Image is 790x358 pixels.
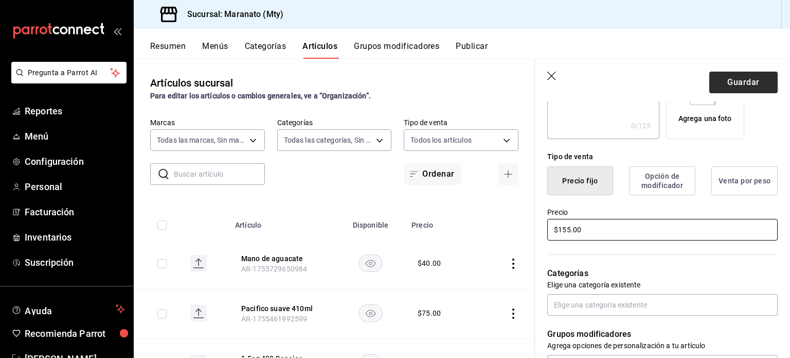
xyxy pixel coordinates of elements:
button: availability-product [358,304,383,322]
button: Pregunta a Parrot AI [11,62,127,83]
button: Precio fijo [547,166,613,195]
h3: Sucursal: Maranato (Mty) [179,8,283,21]
span: Todos los artículos [410,135,472,145]
span: Facturación [25,205,125,219]
th: Artículo [229,206,336,238]
button: Venta por peso [711,166,778,195]
input: Elige una categoría existente [547,294,778,316]
div: 0 /125 [631,121,651,131]
span: Configuración [25,155,125,168]
span: Menú [25,129,125,143]
div: $ 40.00 [418,258,441,268]
div: Tipo de venta [547,151,778,162]
input: $0.00 [547,219,778,241]
a: Pregunta a Parrot AI [7,75,127,86]
button: actions [508,309,518,319]
button: open_drawer_menu [113,27,121,35]
span: Inventarios [25,230,125,244]
span: Ayuda [25,303,112,315]
button: Opción de modificador [629,166,695,195]
button: Categorías [245,41,286,59]
button: Grupos modificadores [354,41,439,59]
strong: Para editar los artículos o cambios generales, ve a “Organización”. [150,92,371,100]
button: Resumen [150,41,186,59]
span: Pregunta a Parrot AI [28,67,111,78]
div: navigation tabs [150,41,790,59]
div: Agrega una foto [678,113,732,124]
span: Reportes [25,104,125,118]
button: availability-product [358,254,383,272]
label: Tipo de venta [404,119,518,126]
span: AR-1755729650984 [241,265,307,273]
button: Ordenar [404,163,460,185]
th: Precio [405,206,479,238]
div: $ 75.00 [418,308,441,318]
button: Publicar [456,41,488,59]
p: Agrega opciones de personalización a tu artículo [547,340,778,351]
button: edit-product-location [241,303,324,314]
label: Marcas [150,119,265,126]
button: Menús [202,41,228,59]
span: AR-1755461992599 [241,315,307,323]
label: Categorías [277,119,392,126]
th: Disponible [336,206,405,238]
button: actions [508,259,518,269]
span: Personal [25,180,125,194]
button: edit-product-location [241,253,324,264]
span: Todas las marcas, Sin marca [157,135,246,145]
p: Grupos modificadores [547,328,778,340]
span: Recomienda Parrot [25,327,125,340]
p: Categorías [547,267,778,280]
p: Elige una categoría existente [547,280,778,290]
button: Artículos [302,41,337,59]
label: Precio [547,209,778,216]
button: Guardar [709,72,778,93]
span: Suscripción [25,255,125,269]
span: Todas las categorías, Sin categoría [284,135,373,145]
div: Artículos sucursal [150,75,233,91]
input: Buscar artículo [174,164,265,184]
